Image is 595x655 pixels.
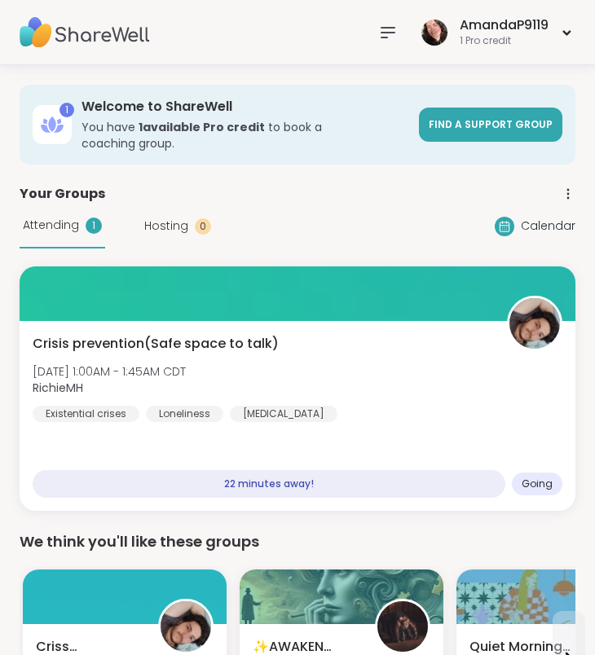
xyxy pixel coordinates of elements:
img: RichieMH [509,298,560,349]
span: Attending [23,217,79,234]
span: Find a support group [429,117,553,131]
div: We think you'll like these groups [20,530,575,553]
span: [DATE] 1:00AM - 1:45AM CDT [33,363,186,380]
div: [MEDICAL_DATA] [230,406,337,422]
span: Calendar [521,218,575,235]
b: RichieMH [33,380,83,396]
span: Going [522,477,553,490]
div: 22 minutes away! [33,470,505,498]
h3: You have to book a coaching group. [82,119,409,152]
img: ShareWell Nav Logo [20,4,150,61]
div: Existential crises [33,406,139,422]
img: lyssa [377,601,428,652]
div: AmandaP9119 [460,16,549,34]
b: 1 available Pro credit [139,119,265,135]
div: 0 [195,218,211,235]
div: 1 Pro credit [460,34,549,48]
span: Your Groups [20,184,105,204]
div: Loneliness [146,406,223,422]
h3: Welcome to ShareWell [82,98,409,116]
div: 1 [59,103,74,117]
a: Find a support group [419,108,562,142]
span: Crisis prevention(Safe space to talk) [33,334,279,354]
img: AmandaP9119 [421,20,447,46]
div: 1 [86,218,102,234]
img: RichieMH [161,601,211,652]
span: Hosting [144,218,188,235]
